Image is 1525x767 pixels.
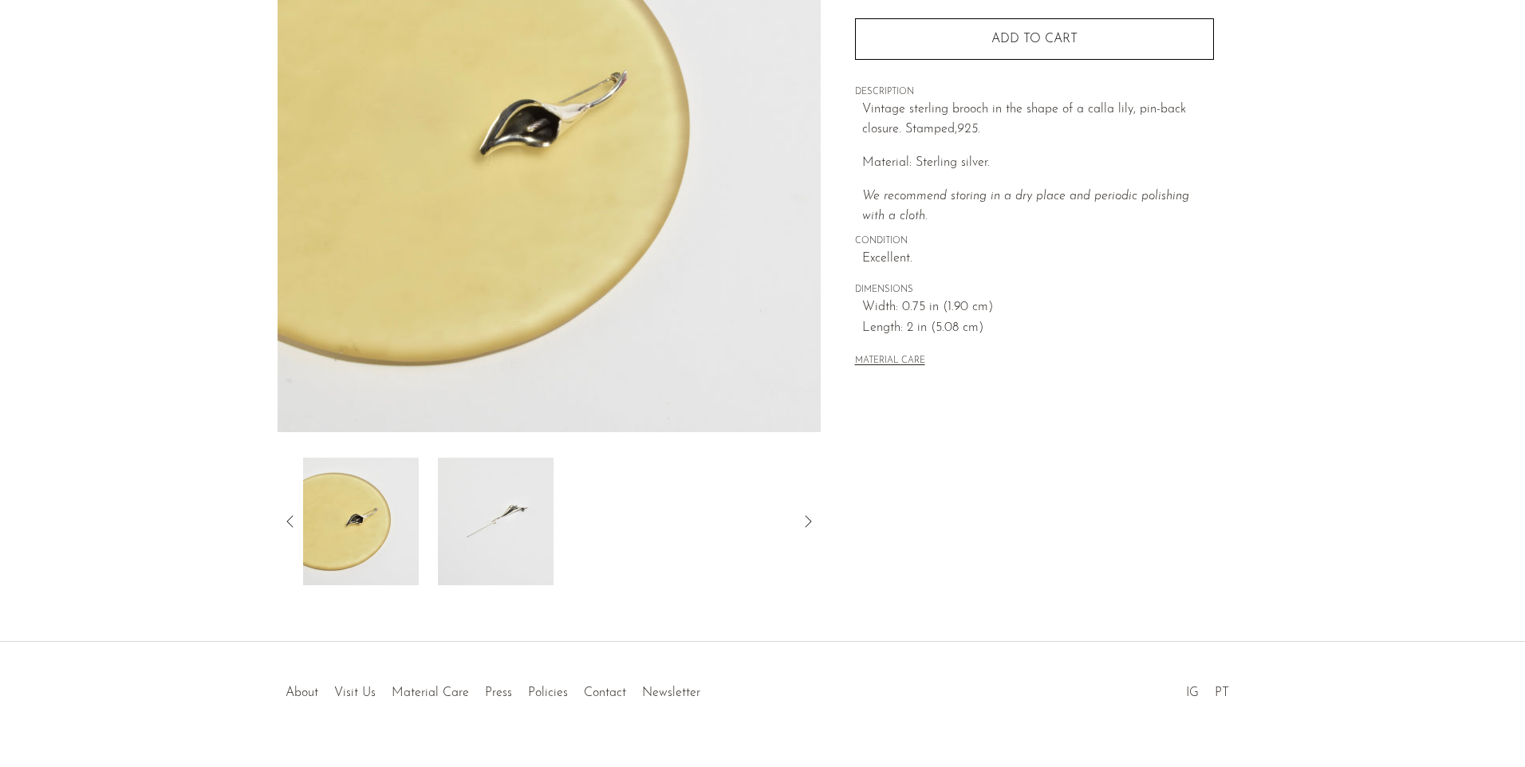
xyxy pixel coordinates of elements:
img: Calla Lily Brooch [303,458,419,585]
i: We recommend storing in a dry place and periodic polishing with a cloth. [862,190,1189,223]
a: Visit Us [334,686,376,699]
a: Press [485,686,512,699]
button: Add to cart [855,18,1214,60]
p: Material: Sterling silver. [862,153,1214,174]
span: Width: 0.75 in (1.90 cm) [862,297,1214,318]
a: IG [1186,686,1199,699]
a: Policies [528,686,568,699]
img: Calla Lily Brooch [438,458,554,585]
span: CONDITION [855,234,1214,249]
ul: Social Medias [1178,674,1237,704]
span: Excellent. [862,249,1214,269]
a: Material Care [392,686,469,699]
button: MATERIAL CARE [855,356,925,368]
a: Contact [584,686,626,699]
ul: Quick links [278,674,708,704]
a: About [286,686,318,699]
span: Length: 2 in (5.08 cm) [862,318,1214,339]
span: DIMENSIONS [855,283,1214,297]
a: PT [1215,686,1229,699]
em: 925. [957,123,980,136]
p: Vintage sterling brooch in the shape of a calla lily, pin-back closure. Stamped, [862,100,1214,140]
span: DESCRIPTION [855,85,1214,100]
span: Add to cart [991,33,1078,45]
